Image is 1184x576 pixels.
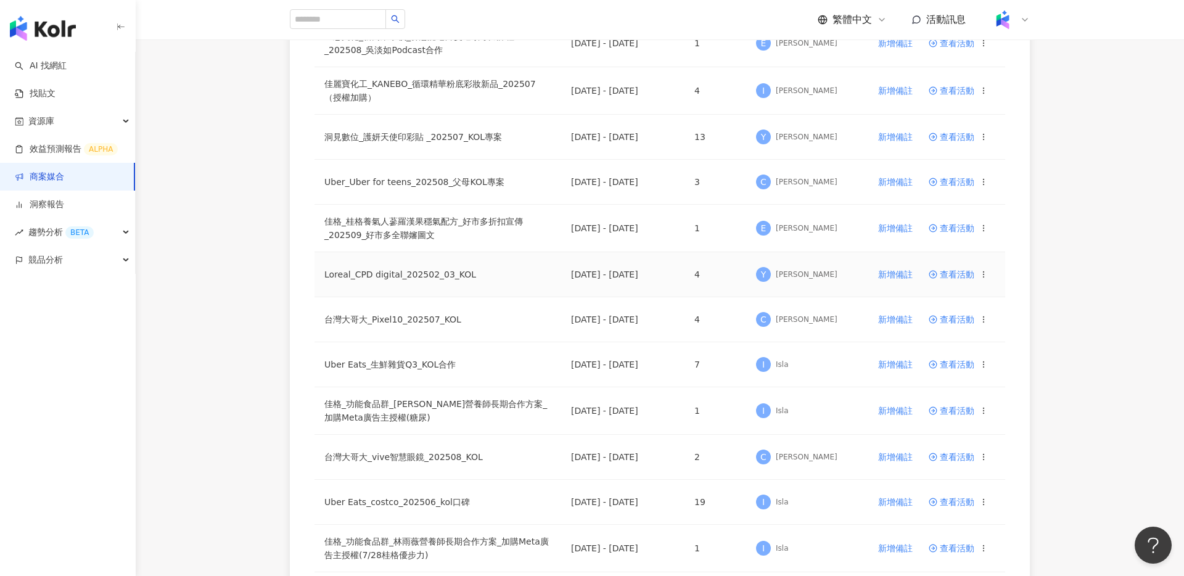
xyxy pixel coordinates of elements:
[391,15,400,23] span: search
[15,143,118,155] a: 效益預測報告ALPHA
[929,133,974,141] a: 查看活動
[314,525,561,572] td: 佳格_功能食品群_林雨薇營養師長期合作方案_加購Meta廣告主授權(7/28桂格優步力)
[684,435,746,480] td: 2
[878,31,913,56] button: 新增備註
[929,178,974,186] span: 查看活動
[684,342,746,387] td: 7
[929,224,974,232] span: 查看活動
[684,252,746,297] td: 4
[878,177,913,187] span: 新增備註
[776,315,837,325] div: [PERSON_NAME]
[314,115,561,160] td: 洞⾒數位_護妍天使印彩貼 _202507_KOL專案
[561,525,684,572] td: [DATE] - [DATE]
[314,435,561,480] td: 台灣大哥大_vive智慧眼鏡_202508_KOL
[776,223,837,234] div: [PERSON_NAME]
[314,67,561,115] td: 佳麗寶化工_KANEBO_循環精華粉底彩妝新品_202507（授權加購）
[684,67,746,115] td: 4
[314,205,561,252] td: 佳格_桂格養氣人蔘羅漢果穩氣配方_好市多折扣宣傳_202509_好市多全聯嬸圖文
[561,115,684,160] td: [DATE] - [DATE]
[878,490,913,514] button: 新增備註
[929,315,974,324] span: 查看活動
[761,36,767,50] span: E
[314,20,561,67] td: 巨思文化_新商業學校_郭憲誌老師變速領導力課程_202508_吳淡如Podcast合作
[684,20,746,67] td: 1
[561,480,684,525] td: [DATE] - [DATE]
[929,498,974,506] a: 查看活動
[878,360,913,369] span: 新增備註
[314,252,561,297] td: Loreal_CPD digital_202502_03_KOL
[929,270,974,279] span: 查看活動
[929,86,974,95] a: 查看活動
[926,14,966,25] span: 活動訊息
[878,86,913,96] span: 新增備註
[929,453,974,461] a: 查看活動
[776,86,837,96] div: [PERSON_NAME]
[684,115,746,160] td: 13
[761,130,767,144] span: Y
[878,406,913,416] span: 新增備註
[776,38,837,49] div: [PERSON_NAME]
[561,67,684,115] td: [DATE] - [DATE]
[762,495,765,509] span: I
[28,107,54,135] span: 資源庫
[776,360,788,370] div: Isla
[929,360,974,369] a: 查看活動
[561,387,684,435] td: [DATE] - [DATE]
[878,536,913,561] button: 新增備註
[561,205,684,252] td: [DATE] - [DATE]
[761,221,767,235] span: E
[762,541,765,555] span: I
[762,404,765,418] span: I
[929,406,974,415] span: 查看活動
[878,452,913,462] span: 新增備註
[878,170,913,194] button: 新增備註
[65,226,94,239] div: BETA
[878,38,913,48] span: 新增備註
[878,125,913,149] button: 新增備註
[561,342,684,387] td: [DATE] - [DATE]
[314,480,561,525] td: Uber Eats_costco_202506_kol口碑
[28,246,63,274] span: 競品分析
[684,387,746,435] td: 1
[991,8,1014,31] img: Kolr%20app%20icon%20%281%29.png
[878,216,913,241] button: 新增備註
[15,228,23,237] span: rise
[776,269,837,280] div: [PERSON_NAME]
[878,223,913,233] span: 新增備註
[10,16,76,41] img: logo
[561,160,684,205] td: [DATE] - [DATE]
[684,525,746,572] td: 1
[684,205,746,252] td: 1
[15,88,55,100] a: 找貼文
[929,39,974,47] a: 查看活動
[776,177,837,187] div: [PERSON_NAME]
[776,543,788,554] div: Isla
[314,342,561,387] td: Uber Eats_生鮮雜貨Q3_KOL合作
[684,297,746,342] td: 4
[314,387,561,435] td: 佳格_功能食品群_[PERSON_NAME]營養師長期合作方案_加購Meta廣告主授權(糖尿)
[878,307,913,332] button: 新增備註
[878,497,913,507] span: 新增備註
[878,398,913,423] button: 新增備註
[760,450,767,464] span: C
[878,315,913,324] span: 新增備註
[314,297,561,342] td: 台灣大哥大_Pixel10_202507_KOL
[314,160,561,205] td: Uber_Uber for teens_202508_父母KOL專案
[15,60,67,72] a: searchAI 找網紅
[832,13,872,27] span: 繁體中文
[878,445,913,469] button: 新增備註
[776,497,788,508] div: Isla
[561,252,684,297] td: [DATE] - [DATE]
[776,406,788,416] div: Isla
[760,313,767,326] span: C
[776,452,837,463] div: [PERSON_NAME]
[760,175,767,189] span: C
[878,262,913,287] button: 新增備註
[561,435,684,480] td: [DATE] - [DATE]
[776,132,837,142] div: [PERSON_NAME]
[684,160,746,205] td: 3
[929,544,974,553] a: 查看活動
